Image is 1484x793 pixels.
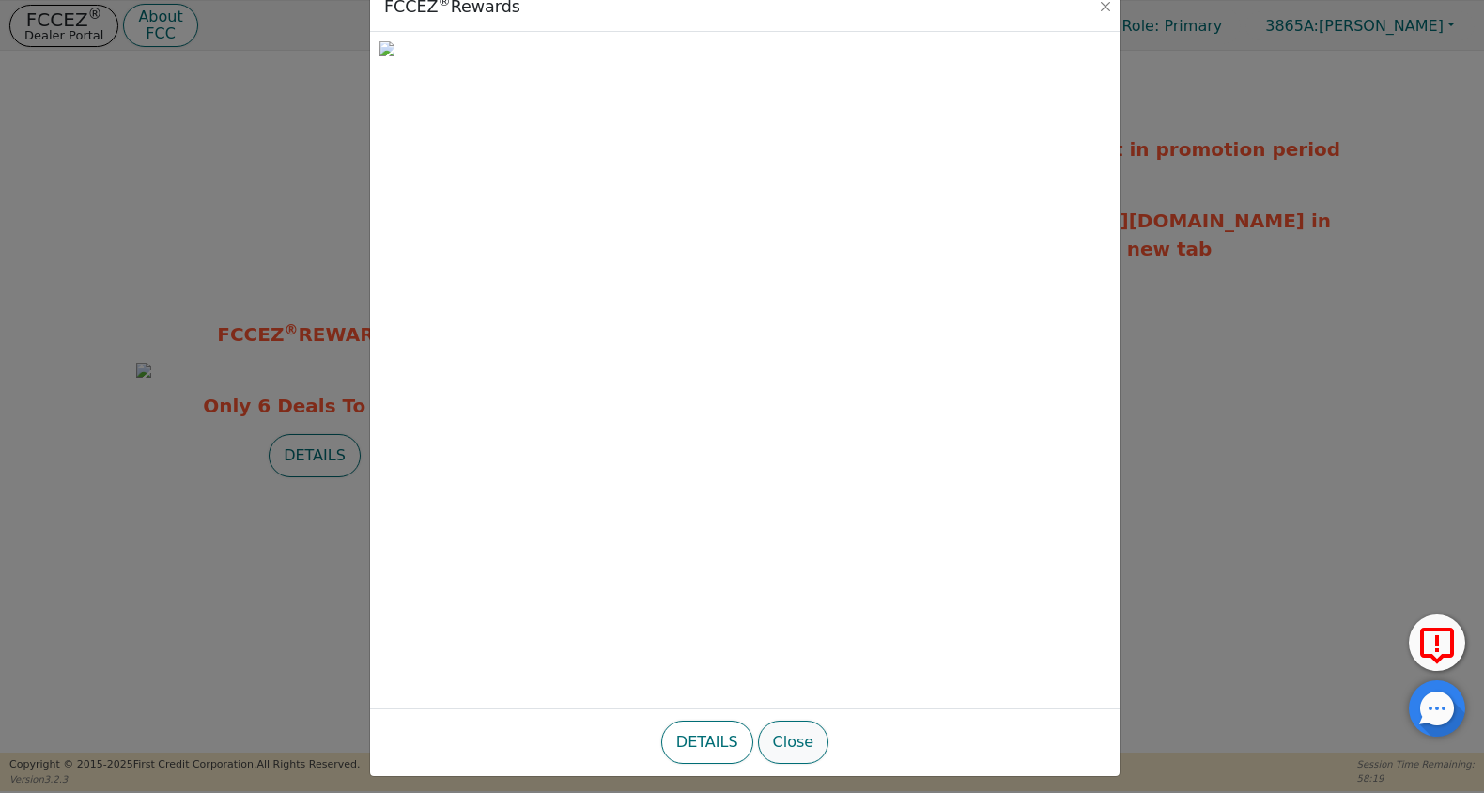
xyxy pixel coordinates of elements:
[758,721,829,764] button: Close
[661,721,753,764] button: DETAILS
[1409,614,1465,671] button: Report Error to FCC
[379,41,1110,699] img: 6e25684a-47f6-47bf-83c3-66395fa747bd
